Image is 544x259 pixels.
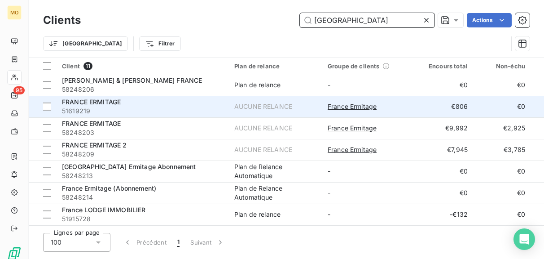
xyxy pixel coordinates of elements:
a: 95 [7,88,21,103]
td: €0 [473,225,531,247]
span: FRANCE ERMITAGE [62,98,121,106]
button: Filtrer [139,36,180,51]
span: FRANCE ERMITAGE 2 [62,141,127,149]
div: AUCUNE RELANCE [234,102,292,111]
div: Non-échu [478,63,525,70]
span: 58248213 [62,171,224,180]
div: Encours total [421,63,468,70]
td: €0 [473,74,531,96]
button: [GEOGRAPHIC_DATA] [43,36,128,51]
td: -€132 [416,204,473,225]
td: €0 [473,96,531,117]
span: FRANCE ERMITAGE [62,120,121,127]
span: France Ermitage (Abonnement) [62,184,156,192]
button: Précédent [118,233,172,252]
span: France Ermitage [328,102,377,111]
span: - [328,81,330,89]
div: Open Intercom Messenger [513,228,535,250]
span: 58248203 [62,128,224,137]
span: [GEOGRAPHIC_DATA] Ermitage Abonnement [62,163,196,170]
span: 58248206 [62,85,224,94]
td: €0 [416,74,473,96]
span: 100 [51,238,61,247]
span: Client [62,63,80,70]
span: 51619219 [62,107,224,116]
td: €0 [473,161,531,182]
td: €0 [416,182,473,204]
div: MO [7,5,22,20]
td: -€462 [416,225,473,247]
div: Plan de relance [234,80,281,89]
input: Rechercher [300,13,434,27]
div: Plan de Relance Automatique [234,184,317,202]
td: €0 [416,161,473,182]
div: AUCUNE RELANCE [234,124,292,133]
button: Actions [467,13,512,27]
span: 11 [83,62,92,70]
span: - [328,210,330,218]
button: 1 [172,233,185,252]
span: France Ermitage [328,124,377,133]
button: Suivant [185,233,230,252]
div: Plan de relance [234,63,317,70]
div: AUCUNE RELANCE [234,145,292,154]
span: 58248214 [62,193,224,202]
td: €0 [473,182,531,204]
span: France LODGE IMMOBILIER [62,206,145,214]
h3: Clients [43,12,81,28]
div: Plan de relance [234,210,281,219]
span: 58248209 [62,150,224,159]
span: 51915728 [62,214,224,223]
span: 1 [177,238,180,247]
td: €3,785 [473,139,531,161]
span: Groupe de clients [328,63,380,70]
div: Plan de Relance Automatique [234,162,317,180]
td: €7,945 [416,139,473,161]
td: €806 [416,96,473,117]
td: €0 [473,204,531,225]
span: - [328,167,330,175]
td: €2,925 [473,117,531,139]
span: France Ermitage [328,145,377,154]
span: [PERSON_NAME] & [PERSON_NAME] FRANCE [62,76,202,84]
td: €9,992 [416,117,473,139]
span: - [328,189,330,196]
span: 95 [13,86,25,94]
